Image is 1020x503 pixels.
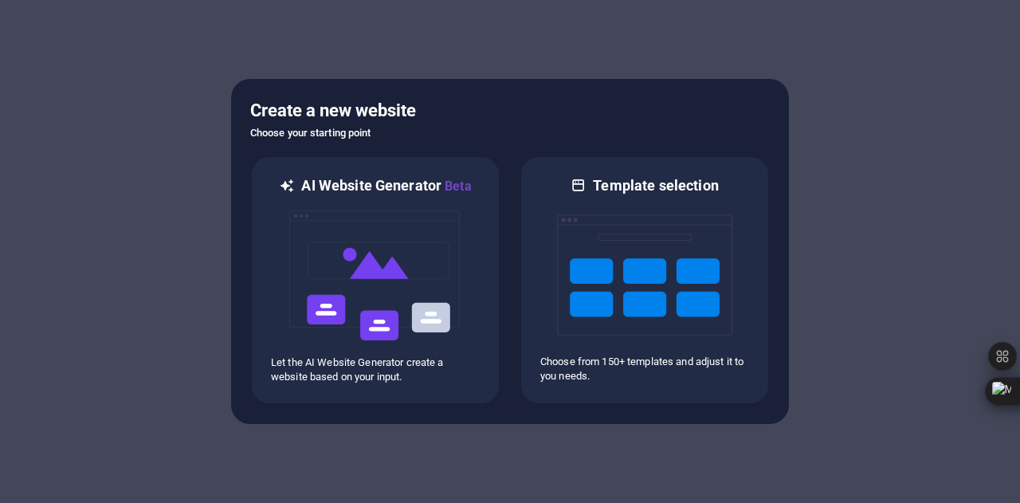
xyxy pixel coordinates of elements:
[250,124,770,143] h6: Choose your starting point
[271,356,480,384] p: Let the AI Website Generator create a website based on your input.
[441,179,472,194] span: Beta
[520,155,770,405] div: Template selectionChoose from 150+ templates and adjust it to you needs.
[288,196,463,356] img: ai
[250,155,500,405] div: AI Website GeneratorBetaaiLet the AI Website Generator create a website based on your input.
[593,176,718,195] h6: Template selection
[301,176,471,196] h6: AI Website Generator
[540,355,749,383] p: Choose from 150+ templates and adjust it to you needs.
[250,98,770,124] h5: Create a new website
